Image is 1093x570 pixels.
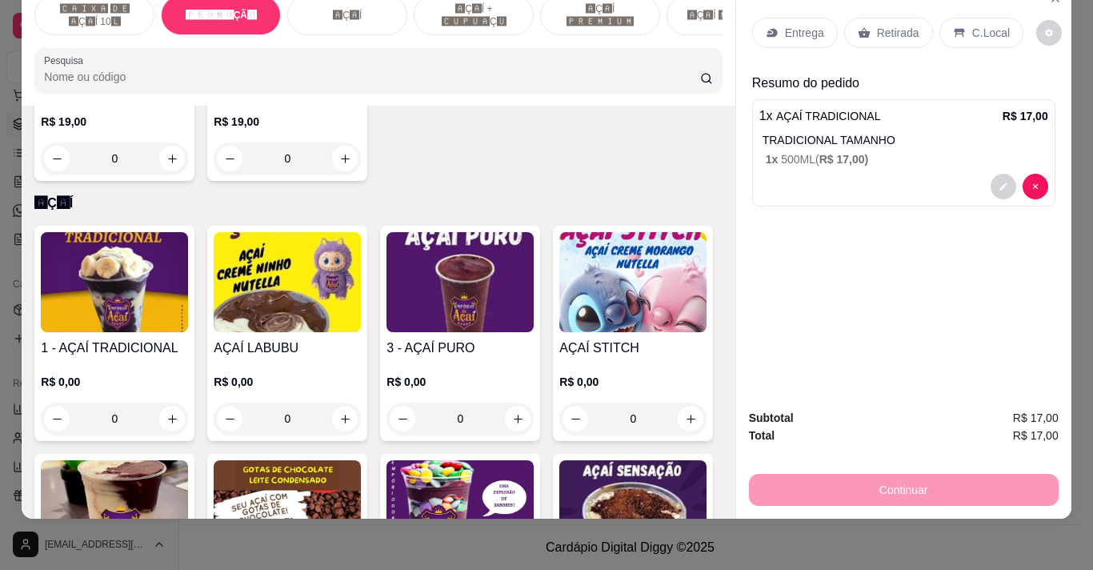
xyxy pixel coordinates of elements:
p: 🅰Ç🅰Í [34,194,722,213]
strong: Subtotal [749,411,794,424]
p: Retirada [877,25,919,41]
button: decrease-product-quantity [1023,174,1048,199]
img: product-image [41,232,188,332]
img: product-image [386,232,534,332]
p: C.Local [972,25,1010,41]
input: Pesquisa [44,69,700,85]
p: 500ML ( [766,151,1048,167]
label: Pesquisa [44,54,89,67]
strong: Total [749,429,775,442]
span: R$ 17,00 [1013,427,1059,444]
img: product-image [559,460,707,560]
p: 🅰Ç🅰Í + 🅲🆄🅿🆄🅰Ç🆄 [427,2,520,28]
p: R$ 19,00 [41,114,188,130]
p: Entrega [785,25,824,41]
h4: AÇAÍ STITCH [559,339,707,358]
p: 🅲🅰🅸🆇🅰 🅳🅴 🅰Ç🅰Í 10🅻 [48,2,141,28]
h4: 1 - AÇAÍ TRADICIONAL [41,339,188,358]
img: product-image [386,460,534,560]
img: product-image [41,460,188,560]
p: TRADICIONAL TAMANHO [763,132,1048,148]
span: R$ 17,00 ) [819,153,869,166]
span: R$ 17,00 [1013,409,1059,427]
button: decrease-product-quantity [1036,20,1062,46]
p: R$ 0,00 [559,374,707,390]
span: 1 x [766,153,781,166]
p: 1 x [759,106,881,126]
img: product-image [559,232,707,332]
p: R$ 0,00 [41,374,188,390]
p: R$ 17,00 [1003,108,1048,124]
p: 🅰Ç🅰Í [333,9,362,22]
img: product-image [214,460,361,560]
p: 🅿🆁🅾🅼🅾ÇÃ🅾 [186,9,257,22]
img: product-image [214,232,361,332]
h4: AÇAÍ LABUBU [214,339,361,358]
p: 🅰Ç🅰Í 🅼🅴🆉🆉🅾 [687,9,767,22]
p: R$ 0,00 [386,374,534,390]
button: decrease-product-quantity [991,174,1016,199]
p: R$ 19,00 [214,114,361,130]
span: AÇAÍ TRADICIONAL [776,110,880,122]
p: R$ 0,00 [214,374,361,390]
h4: 3 - AÇAÍ PURO [386,339,534,358]
p: Resumo do pedido [752,74,1055,93]
p: 🅰Ç🅰Í 🅿🆁🅴🅼🅸🆄🅼 [554,2,647,28]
